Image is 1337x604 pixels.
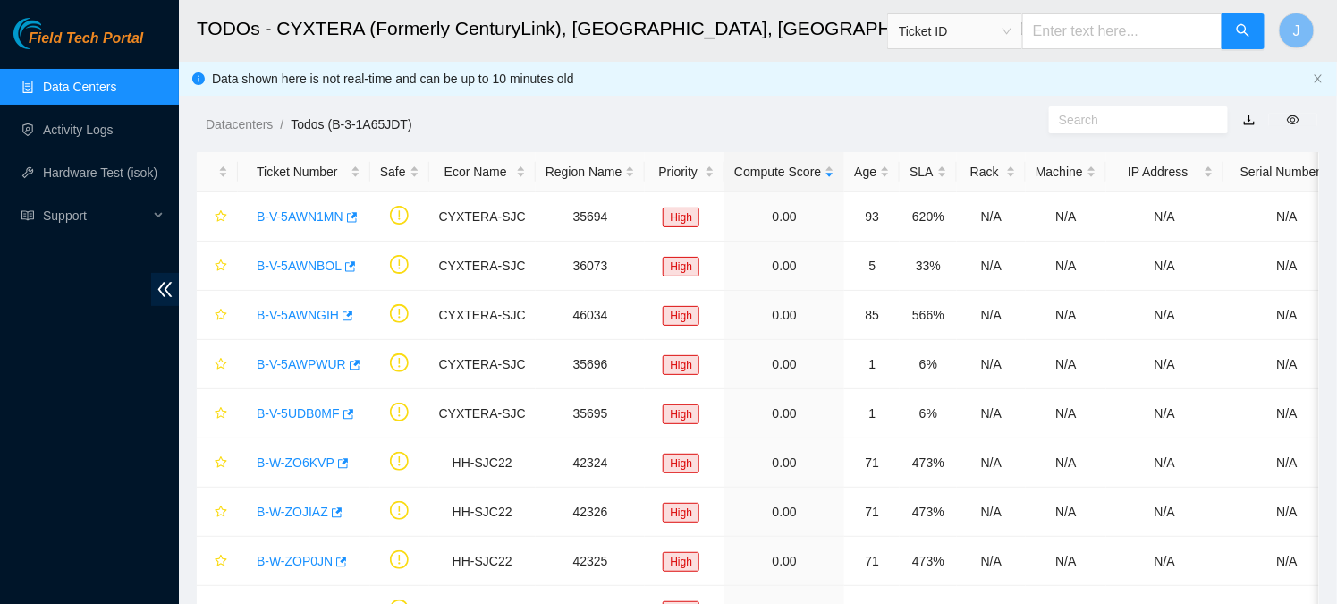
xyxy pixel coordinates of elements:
td: N/A [1026,242,1106,291]
td: 35694 [536,192,646,242]
span: star [215,555,227,569]
span: star [215,506,227,520]
span: High [663,355,699,375]
td: CYXTERA-SJC [429,389,536,438]
a: B-V-5AWNBOL [257,259,342,273]
span: star [215,309,227,323]
button: star [207,399,228,428]
td: 0.00 [724,340,844,389]
td: 0.00 [724,389,844,438]
span: read [21,209,34,222]
td: N/A [1106,340,1223,389]
a: B-V-5AWN1MN [257,209,343,224]
a: download [1243,113,1256,127]
span: exclamation-circle [390,255,409,274]
td: 566% [900,291,956,340]
a: B-V-5AWNGIH [257,308,339,322]
span: double-left [151,273,179,306]
span: exclamation-circle [390,304,409,323]
span: High [663,503,699,523]
td: 0.00 [724,192,844,242]
span: exclamation-circle [390,550,409,569]
td: 71 [844,488,900,537]
td: N/A [1026,537,1106,586]
td: 71 [844,438,900,488]
td: N/A [1026,438,1106,488]
td: 0.00 [724,291,844,340]
span: exclamation-circle [390,206,409,225]
td: CYXTERA-SJC [429,192,536,242]
td: 6% [900,389,956,438]
button: star [207,251,228,280]
td: 93 [844,192,900,242]
span: Ticket ID [899,18,1011,45]
td: N/A [957,340,1026,389]
td: 71 [844,537,900,586]
a: Todos (B-3-1A65JDT) [291,117,411,132]
button: download [1230,106,1269,134]
span: exclamation-circle [390,452,409,471]
span: High [663,208,699,227]
span: High [663,257,699,276]
td: 5 [844,242,900,291]
button: search [1222,13,1265,49]
button: J [1279,13,1315,48]
td: 6% [900,340,956,389]
img: Akamai Technologies [13,18,90,49]
td: N/A [1026,488,1106,537]
td: N/A [1026,192,1106,242]
span: High [663,454,699,473]
button: star [207,350,228,379]
td: 85 [844,291,900,340]
span: search [1236,23,1250,40]
td: 46034 [536,291,646,340]
a: B-W-ZOP0JN [257,554,333,568]
td: N/A [957,537,1026,586]
button: star [207,202,228,231]
td: N/A [957,192,1026,242]
td: HH-SJC22 [429,438,536,488]
td: 35696 [536,340,646,389]
td: N/A [957,488,1026,537]
td: N/A [1026,291,1106,340]
a: Akamai TechnologiesField Tech Portal [13,32,143,55]
span: / [280,117,283,132]
a: Hardware Test (isok) [43,166,157,180]
td: N/A [1106,291,1223,340]
td: 473% [900,488,956,537]
td: 0.00 [724,242,844,291]
span: High [663,306,699,326]
span: close [1313,73,1324,84]
span: Field Tech Portal [29,30,143,47]
td: N/A [1106,488,1223,537]
td: N/A [957,291,1026,340]
span: eye [1287,114,1299,126]
span: Support [43,198,148,234]
td: N/A [957,242,1026,291]
td: CYXTERA-SJC [429,340,536,389]
td: 36073 [536,242,646,291]
button: star [207,547,228,575]
span: J [1293,20,1300,42]
td: 620% [900,192,956,242]
td: N/A [1106,192,1223,242]
td: N/A [957,438,1026,488]
td: N/A [1106,389,1223,438]
span: exclamation-circle [390,403,409,421]
a: B-W-ZO6KVP [257,455,334,470]
td: 42326 [536,488,646,537]
span: star [215,259,227,274]
button: star [207,498,228,526]
td: 1 [844,340,900,389]
td: HH-SJC22 [429,537,536,586]
td: 35695 [536,389,646,438]
span: star [215,407,227,421]
td: 42325 [536,537,646,586]
td: 473% [900,537,956,586]
span: star [215,358,227,372]
input: Enter text here... [1022,13,1223,49]
td: N/A [1026,340,1106,389]
td: 1 [844,389,900,438]
td: 33% [900,242,956,291]
a: B-V-5AWPWUR [257,357,346,371]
